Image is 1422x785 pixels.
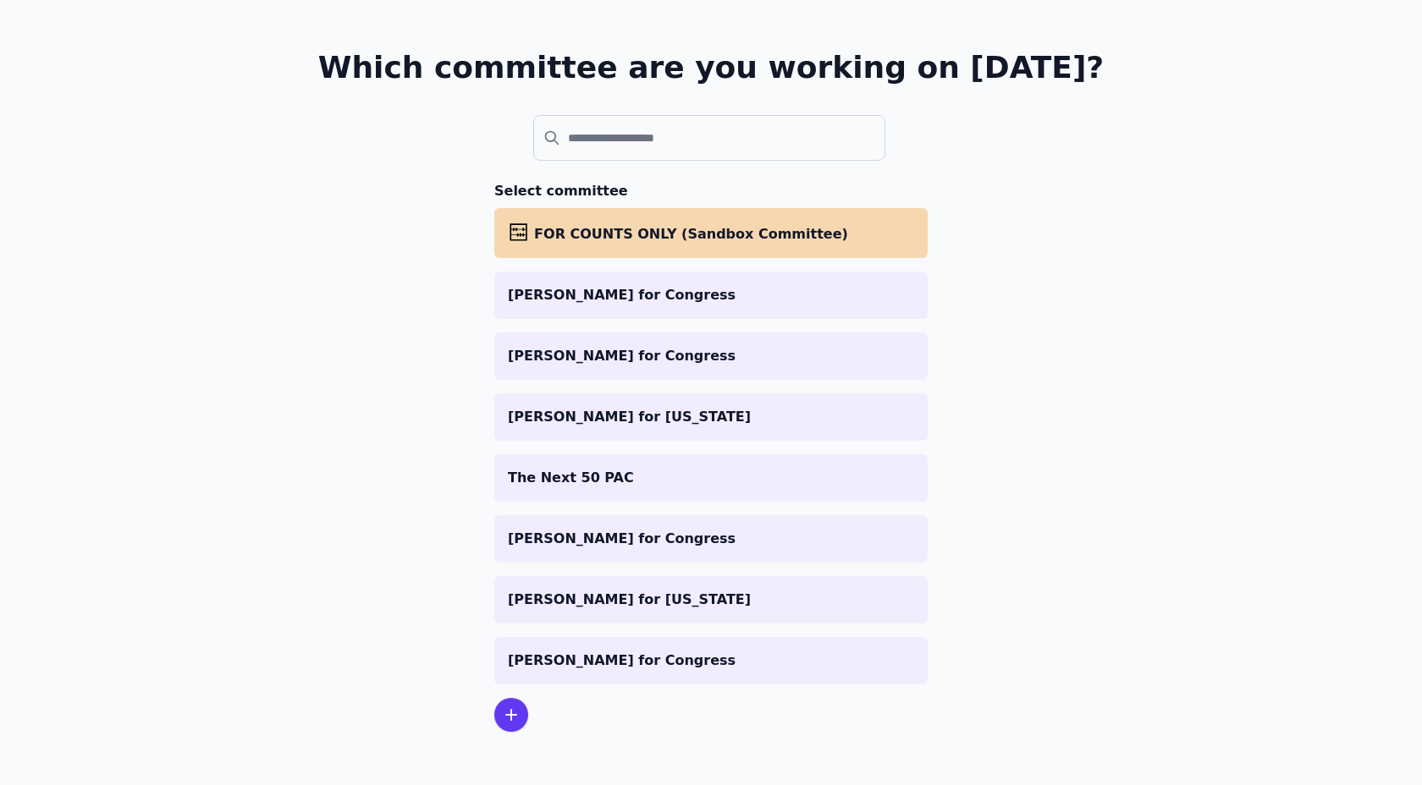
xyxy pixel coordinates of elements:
[508,468,914,488] p: The Next 50 PAC
[494,393,928,441] a: [PERSON_NAME] for [US_STATE]
[508,407,914,427] p: [PERSON_NAME] for [US_STATE]
[534,226,848,242] span: FOR COUNTS ONLY (Sandbox Committee)
[494,515,928,563] a: [PERSON_NAME] for Congress
[494,332,928,380] a: [PERSON_NAME] for Congress
[508,590,914,610] p: [PERSON_NAME] for [US_STATE]
[508,529,914,549] p: [PERSON_NAME] for Congress
[494,181,928,201] h3: Select committee
[494,576,928,623] a: [PERSON_NAME] for [US_STATE]
[318,51,1105,85] h1: Which committee are you working on [DATE]?
[494,454,928,502] a: The Next 50 PAC
[508,346,914,366] p: [PERSON_NAME] for Congress
[508,651,914,671] p: [PERSON_NAME] for Congress
[494,637,928,684] a: [PERSON_NAME] for Congress
[494,208,928,258] a: FOR COUNTS ONLY (Sandbox Committee)
[494,272,928,319] a: [PERSON_NAME] for Congress
[508,285,914,305] p: [PERSON_NAME] for Congress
